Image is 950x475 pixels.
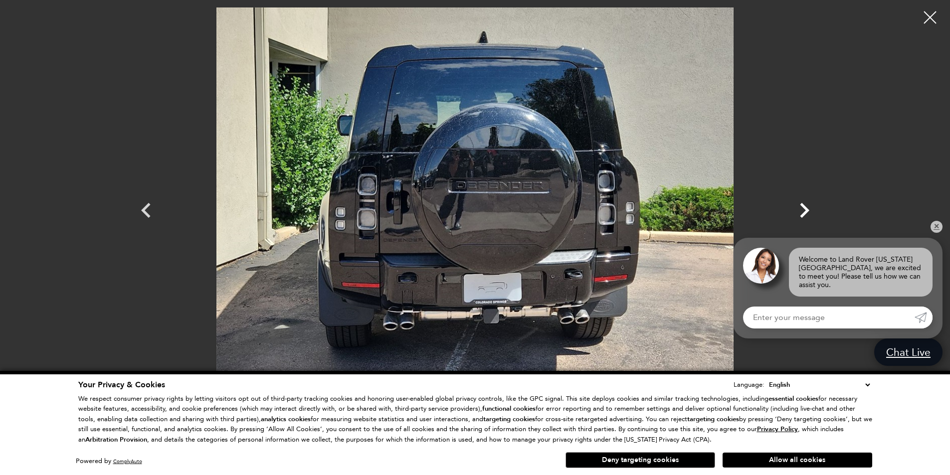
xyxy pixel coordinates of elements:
strong: analytics cookies [261,415,311,424]
img: Agent profile photo [743,248,779,284]
span: Chat Live [881,345,936,359]
u: Privacy Policy [757,425,798,434]
span: Your Privacy & Cookies [78,379,165,390]
a: Submit [915,307,933,328]
div: Next [789,190,819,235]
a: ComplyAuto [113,458,142,465]
div: Powered by [76,458,142,465]
a: Privacy Policy [757,425,798,433]
strong: targeting cookies [483,415,535,424]
div: Previous [131,190,161,235]
a: Chat Live [874,338,943,366]
button: Deny targeting cookies [566,452,715,468]
strong: Arbitration Provision [85,435,147,444]
strong: targeting cookies [687,415,739,424]
select: Language Select [766,379,872,390]
img: New 2025 Santorini Black LAND ROVER V8 image 12 [176,7,774,395]
div: Language: [734,381,764,388]
strong: functional cookies [482,404,536,413]
input: Enter your message [743,307,915,328]
strong: essential cookies [768,394,818,403]
div: Welcome to Land Rover [US_STATE][GEOGRAPHIC_DATA], we are excited to meet you! Please tell us how... [789,248,933,297]
button: Allow all cookies [723,453,872,468]
p: We respect consumer privacy rights by letting visitors opt out of third-party tracking cookies an... [78,394,872,445]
